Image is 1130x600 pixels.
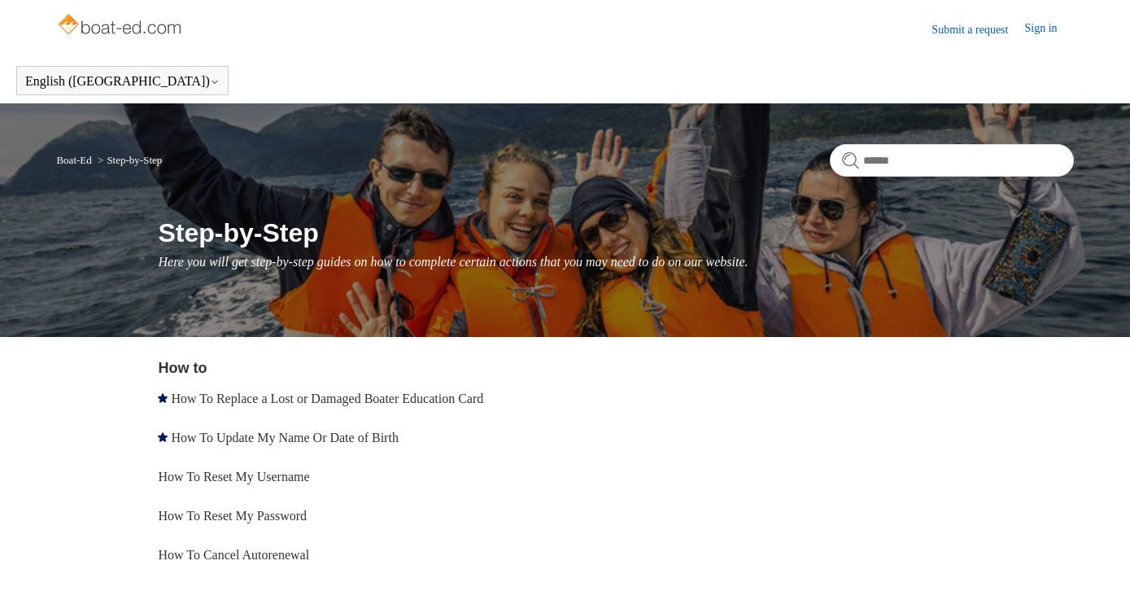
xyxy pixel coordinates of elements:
[56,10,185,42] img: Boat-Ed Help Center home page
[25,74,220,89] button: English ([GEOGRAPHIC_DATA])
[158,432,168,442] svg: Promoted article
[56,154,94,166] li: Boat-Ed
[158,548,309,562] a: How To Cancel Autorenewal
[158,393,168,403] svg: Promoted article
[171,392,483,405] a: How To Replace a Lost or Damaged Boater Education Card
[171,431,398,445] a: How To Update My Name Or Date of Birth
[94,154,162,166] li: Step-by-Step
[1075,545,1118,588] div: Live chat
[56,154,91,166] a: Boat-Ed
[158,252,1073,272] p: Here you will get step-by-step guides on how to complete certain actions that you may need to do ...
[1024,20,1073,39] a: Sign in
[158,360,207,376] a: How to
[830,144,1074,177] input: Search
[158,213,1073,252] h1: Step-by-Step
[931,21,1024,38] a: Submit a request
[158,470,309,484] a: How To Reset My Username
[158,509,307,523] a: How To Reset My Password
